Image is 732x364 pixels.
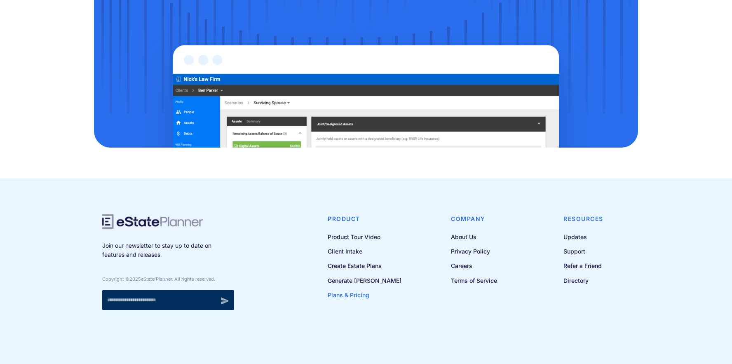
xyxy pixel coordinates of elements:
a: Updates [563,232,603,242]
a: Support [563,246,603,256]
a: Privacy Policy [451,246,497,256]
a: Terms of Service [451,275,497,286]
form: Newsletter signup [102,290,234,310]
h4: Resources [563,214,603,223]
a: Create Estate Plans [328,261,401,271]
a: Plans & Pricing [328,290,401,300]
a: Refer a Friend [563,261,603,271]
div: Copyright © eState Planner. All rights reserved. [102,276,234,282]
h4: Company [451,214,497,223]
span: 2025 [129,276,141,282]
a: Careers [451,261,497,271]
h4: Product [328,214,401,223]
a: Product Tour Video [328,232,401,242]
p: Join our newsletter to stay up to date on features and releases [102,241,234,260]
a: Directory [563,275,603,286]
a: Client Intake [328,246,401,256]
a: About Us [451,232,497,242]
a: Generate [PERSON_NAME] [328,275,401,286]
